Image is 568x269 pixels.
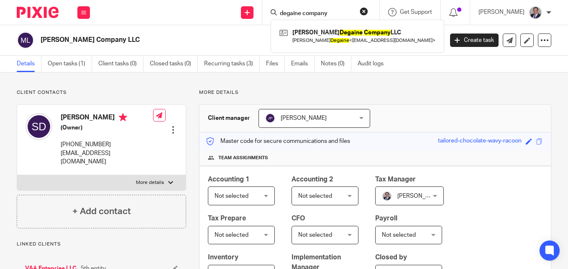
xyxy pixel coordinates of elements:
[61,124,153,132] h5: (Owner)
[375,254,407,261] span: Closed by
[41,36,358,44] h2: [PERSON_NAME] Company LLC
[150,56,198,72] a: Closed tasks (0)
[48,56,92,72] a: Open tasks (1)
[26,113,52,140] img: svg%3E
[208,254,238,261] span: Inventory
[265,113,275,123] img: svg%3E
[17,241,186,248] p: Linked clients
[298,193,332,199] span: Not selected
[199,89,551,96] p: More details
[266,56,285,72] a: Files
[382,191,392,201] img: thumbnail_IMG_0720.jpg
[400,9,432,15] span: Get Support
[215,193,248,199] span: Not selected
[450,34,499,47] a: Create task
[208,114,250,122] h3: Client manager
[17,7,59,18] img: Pixie
[136,179,164,186] p: More details
[61,113,153,124] h4: [PERSON_NAME]
[529,6,542,19] img: thumbnail_IMG_0720.jpg
[375,176,416,183] span: Tax Manager
[292,215,305,222] span: CFO
[98,56,143,72] a: Client tasks (0)
[206,137,350,145] p: Master code for secure communications and files
[358,56,390,72] a: Audit logs
[375,215,397,222] span: Payroll
[382,232,416,238] span: Not selected
[17,31,34,49] img: svg%3E
[292,176,333,183] span: Accounting 2
[72,205,131,218] h4: + Add contact
[204,56,260,72] a: Recurring tasks (3)
[17,89,186,96] p: Client contacts
[478,8,525,16] p: [PERSON_NAME]
[215,232,248,238] span: Not selected
[281,115,327,121] span: [PERSON_NAME]
[17,56,41,72] a: Details
[61,149,153,166] p: [EMAIL_ADDRESS][DOMAIN_NAME]
[360,7,368,16] button: Clear
[119,113,127,122] i: Primary
[397,193,443,199] span: [PERSON_NAME]
[298,232,332,238] span: Not selected
[291,56,315,72] a: Emails
[279,10,354,18] input: Search
[321,56,351,72] a: Notes (0)
[218,155,268,161] span: Team assignments
[208,176,249,183] span: Accounting 1
[208,215,246,222] span: Tax Prepare
[438,137,522,146] div: tailored-chocolate-wavy-racoon
[61,140,153,149] p: [PHONE_NUMBER]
